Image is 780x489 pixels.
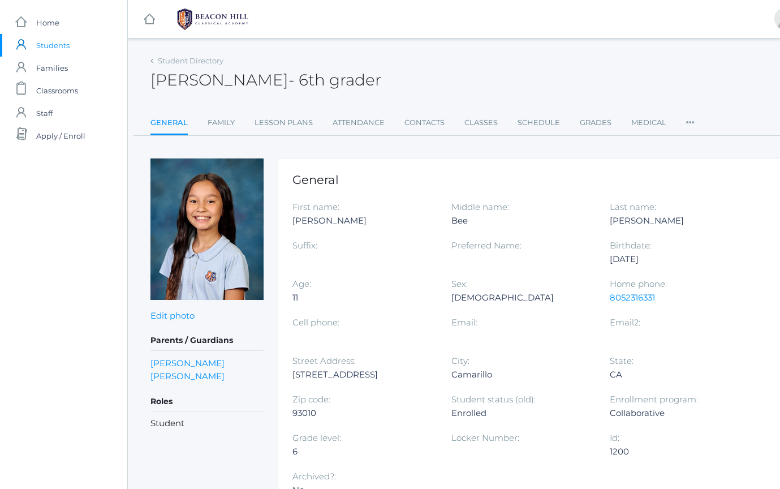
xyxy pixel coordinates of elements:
[150,371,225,381] a: [PERSON_NAME]
[451,317,477,328] label: Email:
[631,111,666,134] a: Medical
[36,125,85,147] span: Apply / Enroll
[292,406,434,420] div: 93010
[451,291,593,304] div: [DEMOGRAPHIC_DATA]
[292,173,769,186] h1: General
[292,240,317,251] label: Suffix:
[451,214,593,228] div: Bee
[292,291,434,304] div: 11
[150,71,381,89] h2: [PERSON_NAME]
[36,34,70,57] span: Students
[610,214,752,228] div: [PERSON_NAME]
[150,111,188,136] a: General
[36,102,53,125] span: Staff
[610,394,698,405] label: Enrollment program:
[292,368,434,381] div: [STREET_ADDRESS]
[292,201,339,212] label: First name:
[451,201,509,212] label: Middle name:
[36,79,78,102] span: Classrooms
[36,57,68,79] span: Families
[451,355,469,366] label: City:
[36,11,59,34] span: Home
[451,278,468,289] label: Sex:
[255,111,313,134] a: Lesson Plans
[288,70,381,89] span: - 6th grader
[451,406,593,420] div: Enrolled
[150,417,264,430] li: Student
[610,406,752,420] div: Collaborative
[518,111,560,134] a: Schedule
[610,278,667,289] label: Home phone:
[580,111,611,134] a: Grades
[292,317,339,328] label: Cell phone:
[333,111,385,134] a: Attendance
[610,240,652,251] label: Birthdate:
[292,445,434,458] div: 6
[451,240,522,251] label: Preferred Name:
[610,445,752,458] div: 1200
[292,432,341,443] label: Grade level:
[610,432,619,443] label: Id:
[292,471,336,482] label: Archived?:
[451,394,536,405] label: Student status (old):
[610,201,656,212] label: Last name:
[150,310,195,321] a: Edit photo
[150,358,225,368] a: [PERSON_NAME]
[170,5,255,33] img: BHCALogos-05-308ed15e86a5a0abce9b8dd61676a3503ac9727e845dece92d48e8588c001991.png
[610,317,640,328] label: Email2:
[404,111,445,134] a: Contacts
[292,278,311,289] label: Age:
[150,392,264,411] h5: Roles
[464,111,498,134] a: Classes
[292,214,434,228] div: [PERSON_NAME]
[451,368,593,381] div: Camarillo
[292,355,356,366] label: Street Address:
[158,56,223,65] a: Student Directory
[150,331,264,350] h5: Parents / Guardians
[208,111,235,134] a: Family
[610,355,634,366] label: State:
[150,158,264,300] img: Parker Zeller
[610,252,752,266] div: [DATE]
[292,394,330,405] label: Zip code:
[451,432,519,443] label: Locker Number:
[610,368,752,381] div: CA
[610,292,655,303] a: 8052316331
